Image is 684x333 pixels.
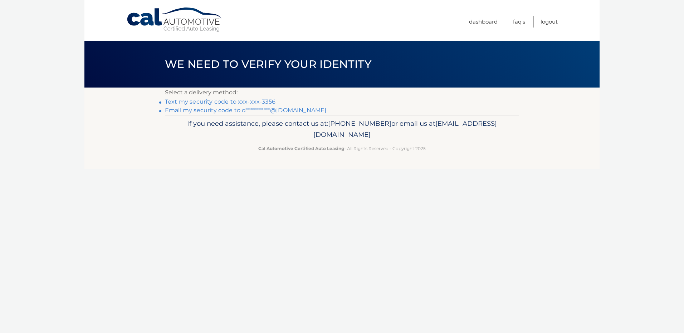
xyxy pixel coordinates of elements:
span: We need to verify your identity [165,58,371,71]
a: FAQ's [513,16,525,28]
a: Cal Automotive [126,7,223,33]
strong: Cal Automotive Certified Auto Leasing [258,146,344,151]
a: Logout [541,16,558,28]
a: Text my security code to xxx-xxx-3356 [165,98,275,105]
a: Dashboard [469,16,498,28]
p: - All Rights Reserved - Copyright 2025 [170,145,514,152]
p: Select a delivery method: [165,88,519,98]
span: [PHONE_NUMBER] [328,119,391,128]
p: If you need assistance, please contact us at: or email us at [170,118,514,141]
